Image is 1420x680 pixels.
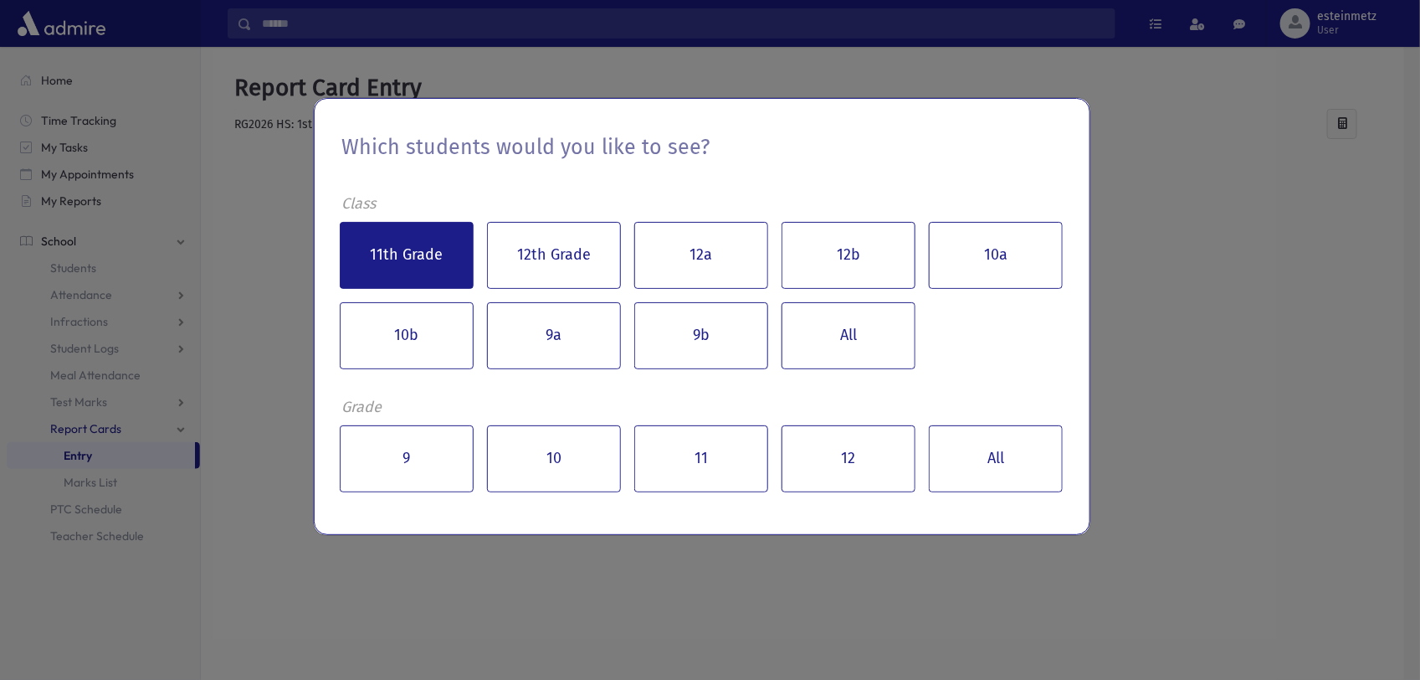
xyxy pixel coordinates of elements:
button: 10 [487,425,621,492]
button: 12th Grade [487,222,621,289]
button: 12 [782,425,915,492]
button: 10b [340,302,474,369]
button: 11th Grade [340,222,474,289]
button: 9b [634,302,768,369]
button: 11 [634,425,768,492]
button: 9a [487,302,621,369]
div: Class [341,193,1063,215]
div: Which students would you like to see? [341,126,710,178]
button: 9 [340,425,474,492]
button: All [929,425,1063,492]
button: All [782,302,915,369]
button: 10a [929,222,1063,289]
div: Grade [341,396,1063,419]
button: 12a [634,222,768,289]
button: 12b [782,222,915,289]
